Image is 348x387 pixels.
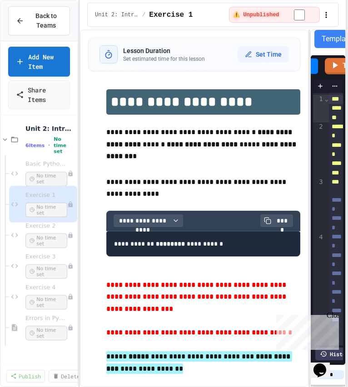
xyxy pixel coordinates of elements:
span: Exercise 2 [25,222,67,230]
div: Unpublished [67,170,74,177]
div: Unpublished [67,324,74,331]
span: / [142,11,145,19]
span: 6 items [25,143,45,149]
span: No time set [25,326,67,340]
a: Add New Item [8,47,70,77]
span: Exercise 1 [25,191,67,199]
a: Publish [6,370,45,382]
div: ⚠️ Students cannot see this content! Click the toggle to publish it and make it visible to your c... [229,7,319,23]
div: Unpublished [67,263,74,269]
input: publish toggle [283,10,316,20]
iframe: chat widget [310,351,339,378]
span: No time set [25,264,67,279]
div: 2 [313,122,324,178]
div: 1 [313,95,324,122]
div: Unpublished [67,232,74,238]
span: No time set [54,136,75,155]
span: Unit 2: Intro to Programming [95,11,139,19]
button: Set Time [238,46,289,63]
div: 3 [313,178,324,233]
iframe: chat widget [273,311,339,350]
span: No time set [25,295,67,310]
div: Chat with us now!Close [4,4,63,58]
span: No time set [25,233,67,248]
div: Unpublished [67,201,74,208]
span: No time set [25,203,67,217]
span: Unit 2: Intro to Programming [25,125,75,133]
span: No time set [25,172,67,186]
a: Share Items [8,80,70,109]
button: Back to Teams [8,6,70,35]
span: Exercise 3 [25,253,67,261]
span: • [48,142,50,149]
a: Delete [49,370,84,382]
div: 4 [313,233,324,343]
span: Exercise 4 [25,284,67,291]
h3: Lesson Duration [123,46,205,55]
span: Back to Teams [30,11,62,30]
span: Exercise 1 [149,10,193,20]
span: ⚠️ Unpublished [233,11,279,19]
span: Fold line [324,95,329,102]
p: Set estimated time for this lesson [123,55,205,63]
span: Basic Python Program [25,160,67,168]
span: Errors in Python [25,314,67,322]
div: Unpublished [67,294,74,300]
